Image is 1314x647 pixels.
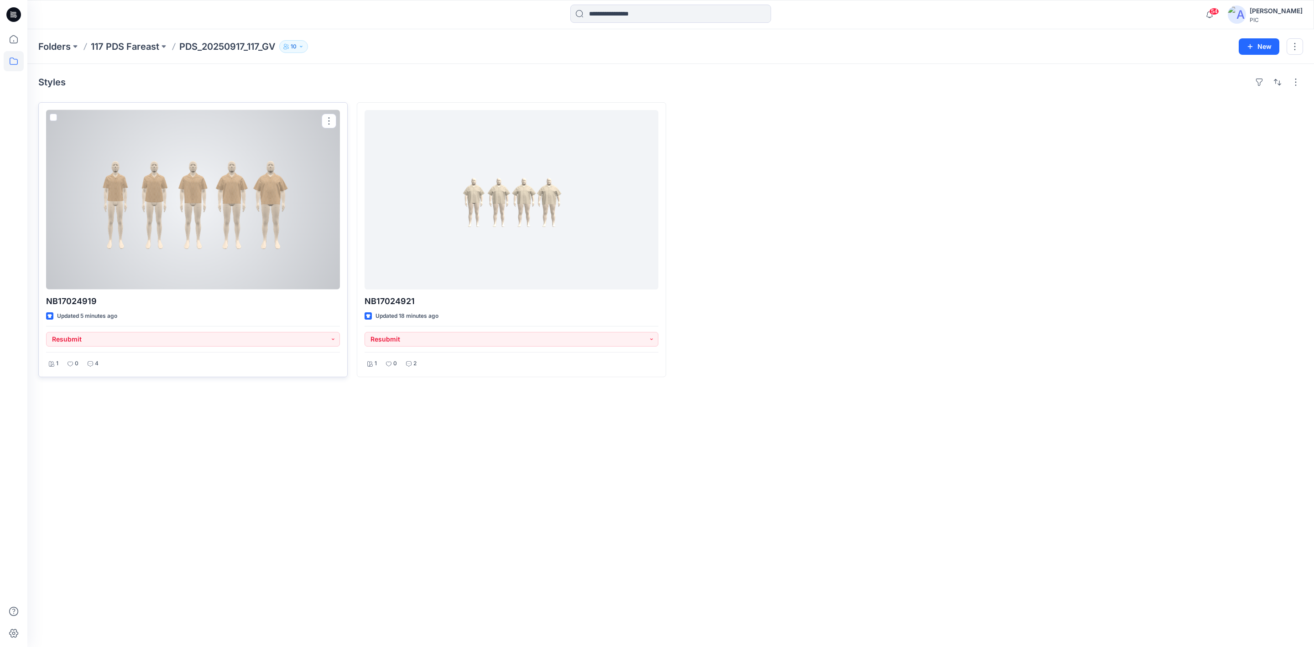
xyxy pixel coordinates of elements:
div: [PERSON_NAME] [1250,5,1303,16]
p: 0 [75,359,78,368]
p: 1 [375,359,377,368]
img: avatar [1228,5,1246,24]
span: 54 [1209,8,1219,15]
a: NB17024919 [46,110,340,289]
p: 10 [291,42,297,52]
a: 117 PDS Fareast [91,40,159,53]
p: 4 [95,359,99,368]
a: NB17024921 [365,110,658,289]
p: 2 [413,359,417,368]
p: 0 [393,359,397,368]
a: Folders [38,40,71,53]
p: NB17024919 [46,295,340,308]
p: PDS_20250917_117_GV [179,40,276,53]
p: NB17024921 [365,295,658,308]
p: Updated 5 minutes ago [57,311,117,321]
h4: Styles [38,77,66,88]
p: 1 [56,359,58,368]
button: New [1239,38,1279,55]
p: Updated 18 minutes ago [375,311,438,321]
button: 10 [279,40,308,53]
div: PIC [1250,16,1303,23]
